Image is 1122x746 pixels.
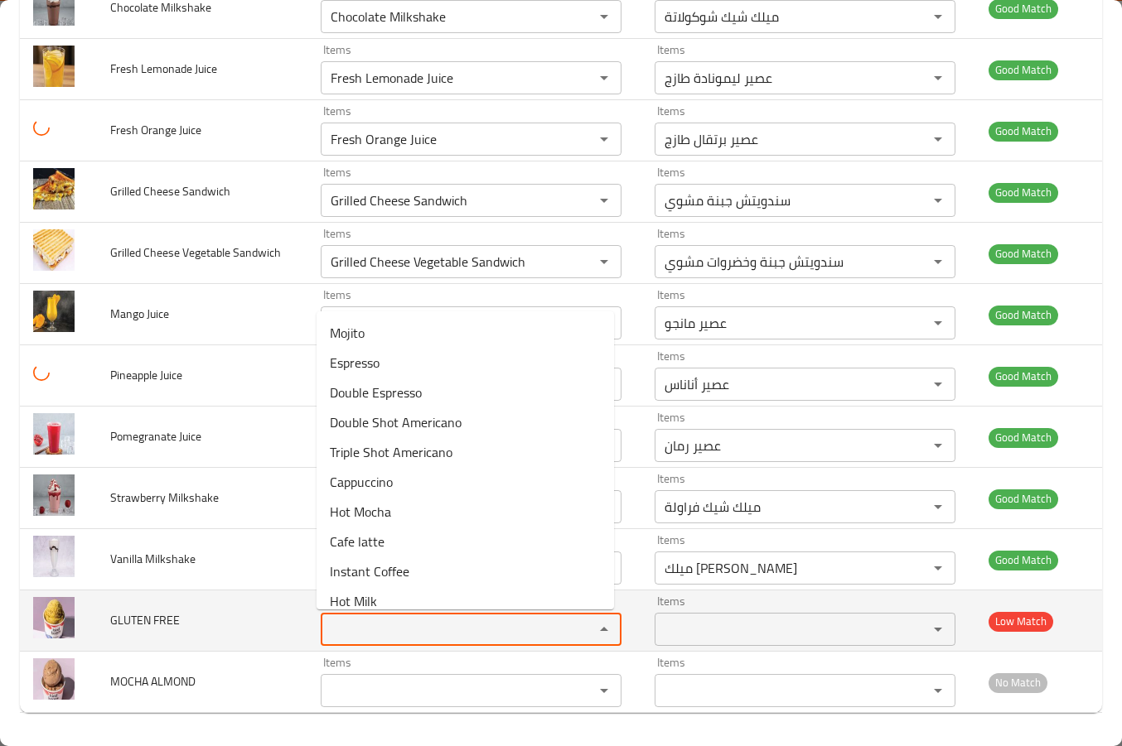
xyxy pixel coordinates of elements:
button: Open [926,250,950,273]
span: Good Match [989,183,1058,202]
img: Fresh Lemonade Juice [33,46,75,87]
span: Good Match [989,60,1058,79]
span: Cappuccino [330,472,393,492]
img: MOCHA ALMOND [33,658,75,700]
span: Strawberry Milkshake [110,487,219,508]
span: Hot Milk [330,591,377,611]
span: MOCHA ALMOND [110,671,196,692]
span: Pomegranate Juice [110,426,201,447]
button: Open [926,311,950,334]
img: Pomegranate Juice [33,413,75,455]
button: Open [926,189,950,212]
img: Mango Juice [33,291,75,332]
span: Low Match [989,612,1053,631]
span: Good Match [989,244,1058,263]
span: Fresh Orange Juice [110,119,201,141]
span: No Match [989,673,1047,692]
button: Open [592,189,616,212]
img: Strawberry Milkshake [33,474,75,516]
img: Grilled Cheese Vegetable Sandwich [33,229,75,271]
span: Double Espresso [330,383,422,402]
span: Grilled Cheese Vegetable Sandwich [110,242,281,263]
span: Grilled Cheese Sandwich [110,180,230,202]
span: Good Match [989,367,1058,386]
button: Open [926,495,950,518]
button: Open [592,66,616,89]
span: Hot Mocha [330,502,391,522]
button: Open [926,679,950,702]
span: Mango Juice [110,303,169,325]
button: Open [926,128,950,151]
button: Open [592,5,616,28]
button: Close [592,618,616,641]
span: Good Match [989,306,1058,325]
span: GLUTEN FREE [110,609,180,631]
img: GLUTEN FREE [33,597,75,638]
button: Open [926,556,950,580]
span: Mojito [330,323,365,343]
img: Grilled Cheese Sandwich [33,168,75,209]
button: Open [926,373,950,396]
span: Good Match [989,489,1058,508]
span: Triple Shot Americano [330,442,452,462]
img: Vanilla Milkshake [33,536,75,577]
span: Instant Coffee [330,561,409,581]
span: Good Match [989,551,1058,570]
span: Good Match [989,122,1058,141]
button: Open [926,5,950,28]
span: Good Match [989,428,1058,447]
span: Pineapple Juice [110,364,182,386]
span: Double Shot Americano [330,412,462,432]
span: Cafe latte [330,532,384,551]
span: Vanilla Milkshake [110,548,196,570]
span: Espresso [330,353,380,373]
button: Open [592,679,616,702]
button: Open [592,250,616,273]
button: Open [926,618,950,641]
button: Open [926,434,950,457]
button: Open [926,66,950,89]
span: Fresh Lemonade Juice [110,58,217,79]
button: Open [592,128,616,151]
